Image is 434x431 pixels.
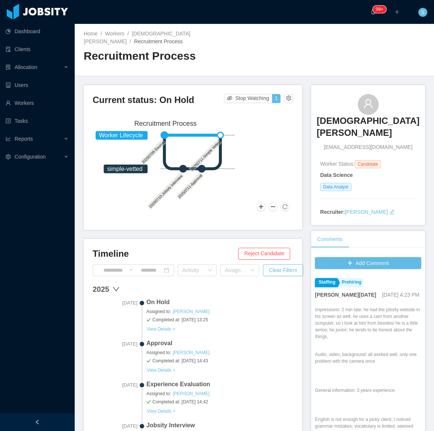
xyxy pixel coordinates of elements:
[324,143,412,151] span: [EMAIL_ADDRESS][DOMAIN_NAME]
[127,31,129,37] span: /
[317,115,419,144] a: [DEMOGRAPHIC_DATA][PERSON_NAME]
[224,94,272,103] button: icon: eye-invisibleStop Watching
[146,421,293,430] span: Jobsity Interview
[421,8,424,17] span: S
[112,285,120,293] span: down
[6,154,11,159] i: icon: setting
[238,248,290,260] button: Reject Candidate
[172,391,210,397] a: [PERSON_NAME]
[338,278,363,287] a: Prehiring
[100,31,102,37] span: /
[146,308,293,315] span: Assigned to:
[146,367,176,373] button: View Details >
[93,299,137,307] span: [DATE]
[6,96,69,110] a: icon: userWorkers
[84,31,190,44] a: [DEMOGRAPHIC_DATA][PERSON_NAME]
[315,292,376,298] strong: [PERSON_NAME][DATE]
[6,65,11,70] i: icon: solution
[311,231,348,248] div: Comments
[257,202,266,211] button: Zoom In
[146,367,176,373] a: View Details >
[382,292,419,298] span: [DATE] 4:23 PM
[250,268,255,273] i: icon: down
[84,49,254,64] h2: Recruitment Process
[315,257,421,269] button: icon: plusAdd Comment
[146,298,293,307] span: On Hold
[315,387,421,394] p: General information: 3 years experience.
[146,359,151,363] i: icon: check
[263,264,303,276] button: Clear Filters
[272,94,281,103] button: 1
[280,202,289,211] button: Reset Zoom
[182,266,204,274] div: Activity
[172,309,210,315] a: [PERSON_NAME]
[363,99,373,109] i: icon: user
[177,173,203,199] text: 20250711-Approval
[146,349,293,356] span: Assigned to:
[172,350,210,356] a: [PERSON_NAME]
[15,154,46,160] span: Configuration
[146,408,176,414] a: View Details >
[269,202,278,211] button: Zoom Out
[390,209,395,215] i: icon: edit
[93,381,137,389] span: [DATE]
[130,38,131,44] span: /
[6,78,69,93] a: icon: robotUsers
[315,351,421,365] p: Audio, video, background: all worked well, only one problem with the camera once
[93,340,137,348] span: [DATE]
[6,113,69,128] a: icon: profileTasks
[190,140,221,171] text: 20250711-Simple Vetted
[146,357,293,364] span: Completed at: [DATE] 14:43
[146,400,151,404] i: icon: check
[146,399,293,405] span: Completed at: [DATE] 14:42
[134,120,197,127] text: Recruitment Process
[146,326,176,332] button: View Details >
[146,380,293,389] span: Experience Evaluation
[320,161,354,167] span: Worker Status:
[320,209,345,215] strong: Recruiter:
[371,9,376,15] i: icon: bell
[373,6,386,13] sup: 1211
[6,24,69,39] a: icon: pie-chartDashboard
[355,160,381,168] span: Candidate
[148,174,183,209] text: 20250710-Jobsity Interview
[146,408,176,414] button: View Details >
[315,306,421,340] p: Impressions: 2 min late; he had the jobsity website in his screen as well; he uses a cam from ano...
[107,166,143,172] tspan: simple-vetted
[141,139,167,165] text: 20250709-Sourced
[15,136,33,142] span: Reports
[320,183,351,191] span: Data Analyst
[317,115,419,139] h3: [DEMOGRAPHIC_DATA][PERSON_NAME]
[99,132,143,138] tspan: Worker Lifecycle
[225,266,247,274] div: Assigned to
[284,94,293,103] button: icon: setting
[146,316,293,323] span: Completed at: [DATE] 13:25
[93,422,137,430] span: [DATE]
[320,172,353,178] strong: Data Science
[15,64,37,70] span: Allocation
[84,31,97,37] a: Home
[394,9,400,15] i: icon: plus
[146,339,293,348] span: Approval
[93,248,238,260] h3: Timeline
[208,268,212,273] i: icon: down
[93,94,224,106] h3: Current status: On Hold
[6,42,69,57] a: icon: auditClients
[315,278,337,287] a: Staffing
[93,284,293,295] div: 2025 down
[134,38,183,44] span: Recruitment Process
[345,209,388,215] a: [PERSON_NAME]
[105,31,124,37] a: Workers
[146,390,293,397] span: Assigned to:
[6,136,11,141] i: icon: line-chart
[164,268,169,273] i: icon: calendar
[146,318,151,322] i: icon: check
